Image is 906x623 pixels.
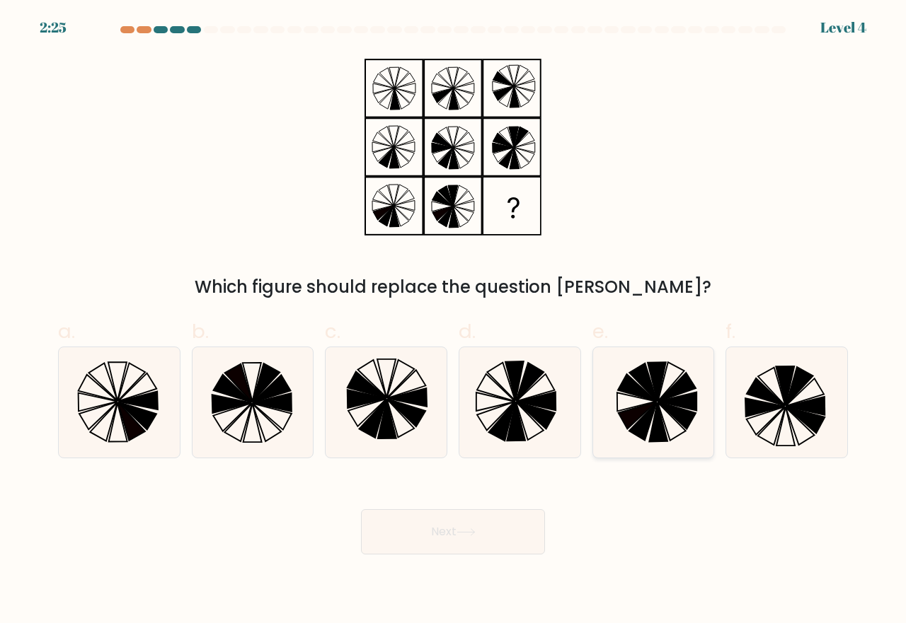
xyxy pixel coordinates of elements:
[361,509,545,554] button: Next
[459,318,476,345] span: d.
[192,318,209,345] span: b.
[820,17,866,38] div: Level 4
[325,318,340,345] span: c.
[67,274,839,300] div: Which figure should replace the question [PERSON_NAME]?
[592,318,608,345] span: e.
[40,17,67,38] div: 2:25
[58,318,75,345] span: a.
[726,318,735,345] span: f.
